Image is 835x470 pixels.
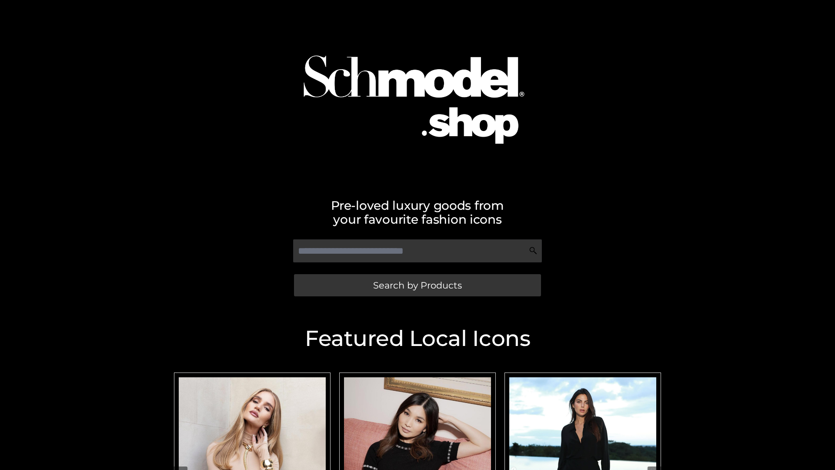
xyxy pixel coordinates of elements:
img: Search Icon [529,246,538,255]
a: Search by Products [294,274,541,296]
span: Search by Products [373,281,462,290]
h2: Featured Local Icons​ [170,328,665,349]
h2: Pre-loved luxury goods from your favourite fashion icons [170,198,665,226]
